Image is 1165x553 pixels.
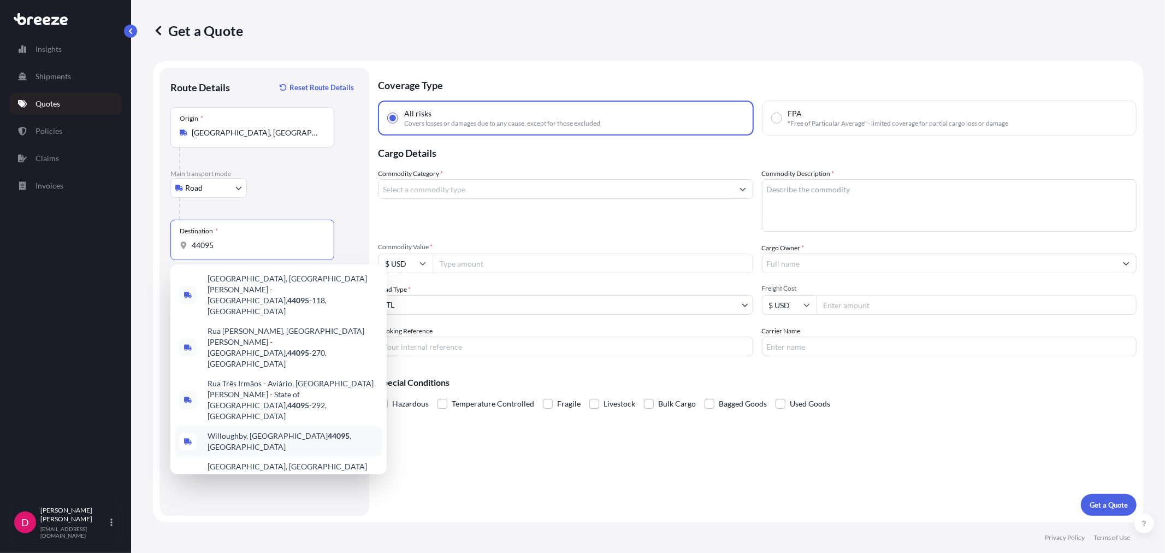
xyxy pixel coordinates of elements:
[788,119,1009,128] span: "Free of Particular Average" - limited coverage for partial cargo loss or damage
[378,284,411,295] span: Load Type
[604,396,635,412] span: Livestock
[379,179,733,199] input: Select a commodity type
[170,169,358,178] p: Main transport mode
[719,396,767,412] span: Bagged Goods
[557,396,581,412] span: Fragile
[36,180,63,191] p: Invoices
[378,337,753,356] input: Your internal reference
[788,108,802,119] span: FPA
[153,22,243,39] p: Get a Quote
[40,506,108,523] p: [PERSON_NAME] [PERSON_NAME]
[1093,533,1130,542] p: Terms of Use
[36,98,60,109] p: Quotes
[790,396,830,412] span: Used Goods
[192,127,321,138] input: Origin
[762,326,801,337] label: Carrier Name
[762,337,1137,356] input: Enter name
[383,299,394,310] span: LTL
[762,284,1137,293] span: Freight Cost
[36,153,59,164] p: Claims
[287,296,309,305] b: 44095
[208,273,378,317] span: [GEOGRAPHIC_DATA], [GEOGRAPHIC_DATA][PERSON_NAME] - [GEOGRAPHIC_DATA], -118, [GEOGRAPHIC_DATA]
[180,227,218,236] div: Destination
[378,68,1137,101] p: Coverage Type
[733,179,753,199] button: Show suggestions
[208,431,378,452] span: Willoughby, [GEOGRAPHIC_DATA] , [GEOGRAPHIC_DATA]
[170,81,230,94] p: Route Details
[289,82,354,93] p: Reset Route Details
[817,295,1137,315] input: Enter amount
[1116,254,1136,273] button: Show suggestions
[378,168,443,179] label: Commodity Category
[452,396,534,412] span: Temperature Controlled
[170,178,247,198] button: Select transport
[404,108,431,119] span: All risks
[21,517,29,528] span: D
[328,431,350,440] b: 44095
[392,396,429,412] span: Hazardous
[762,254,1117,273] input: Full name
[1045,533,1085,542] p: Privacy Policy
[378,136,1137,168] p: Cargo Details
[287,348,309,357] b: 44095
[208,326,378,369] span: Rua [PERSON_NAME], [GEOGRAPHIC_DATA][PERSON_NAME] - [GEOGRAPHIC_DATA], -270, [GEOGRAPHIC_DATA]
[208,378,378,422] span: Rua Três Irmãos - Aviário, [GEOGRAPHIC_DATA][PERSON_NAME] - State of [GEOGRAPHIC_DATA], -292, [GE...
[378,243,753,251] span: Commodity Value
[170,264,387,474] div: Show suggestions
[433,254,753,273] input: Type amount
[378,326,433,337] label: Booking Reference
[404,119,600,128] span: Covers losses or damages due to any cause, except for those excluded
[192,240,321,251] input: Destination
[762,243,805,254] label: Cargo Owner
[1090,499,1128,510] p: Get a Quote
[287,401,309,410] b: 44095
[180,114,203,123] div: Origin
[40,526,108,539] p: [EMAIL_ADDRESS][DOMAIN_NAME]
[208,461,378,505] span: [GEOGRAPHIC_DATA], [GEOGRAPHIC_DATA][PERSON_NAME] - [GEOGRAPHIC_DATA], -096, [GEOGRAPHIC_DATA]
[36,44,62,55] p: Insights
[185,183,203,193] span: Road
[658,396,696,412] span: Bulk Cargo
[36,71,71,82] p: Shipments
[762,168,835,179] label: Commodity Description
[378,378,1137,387] p: Special Conditions
[36,126,62,137] p: Policies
